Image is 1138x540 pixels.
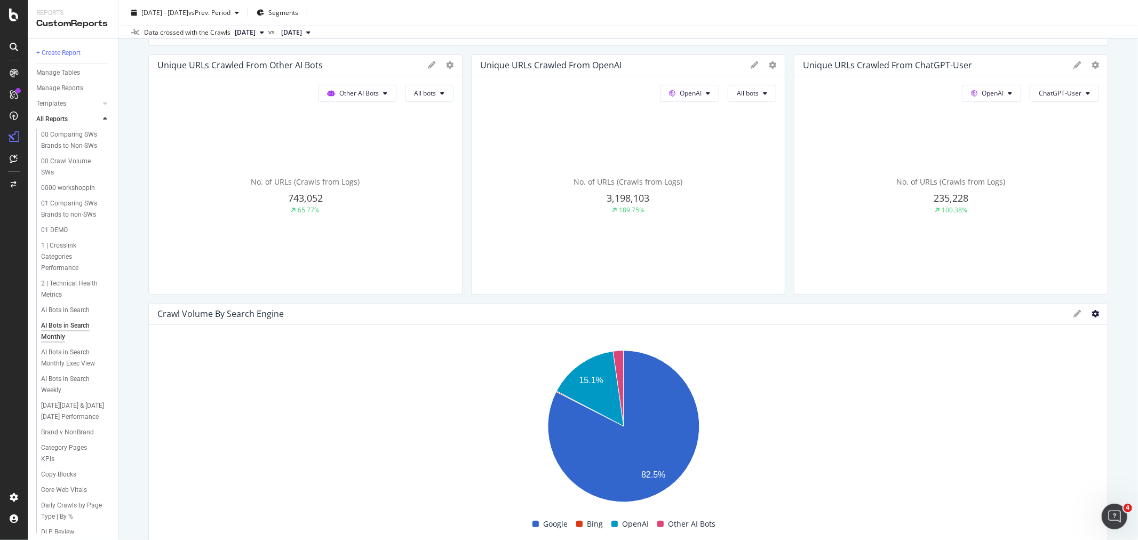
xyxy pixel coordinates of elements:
[405,85,453,102] button: All bots
[41,500,104,522] div: Daily Crawls by Page Type | By %
[41,278,110,300] a: 2 | Technical Health Metrics
[1102,504,1127,529] iframe: Intercom live chat
[41,225,110,236] a: 01 DEMO
[281,28,302,37] span: 2025 Jul. 30th
[41,240,104,274] div: 1 | Crosslink Categories Performance
[268,27,277,37] span: vs
[251,177,360,187] span: No. of URLs (Crawls from Logs)
[1039,89,1081,98] span: ChatGPT-User
[41,400,110,423] a: [DATE][DATE] & [DATE][DATE] Performance
[607,192,650,204] span: 3,198,103
[36,83,83,94] div: Manage Reports
[339,89,379,98] span: Other AI Bots
[252,4,303,21] button: Segments
[41,347,104,369] div: AI Bots in Search Monthly Exec View
[288,192,323,204] span: 743,052
[235,28,256,37] span: 2025 Aug. 27th
[1124,504,1132,512] span: 4
[41,347,110,369] a: AI Bots in Search Monthly Exec View
[471,54,785,295] div: Unique URLs Crawled from OpenAIOpenAIAll botsNo. of URLs (Crawls from Logs)3,198,103189.75%
[36,114,100,125] a: All Reports
[41,182,95,194] div: 0000 workshoppin
[794,54,1108,295] div: Unique URLs Crawled from ChatGPT-UserOpenAIChatGPT-UserNo. of URLs (Crawls from Logs)235,228100.38%
[188,8,230,17] span: vs Prev. Period
[36,83,110,94] a: Manage Reports
[543,518,568,530] span: Google
[41,374,101,396] div: AI Bots in Search Weekly
[41,225,68,236] div: 01 DEMO
[41,527,74,538] div: DLP Review
[574,177,683,187] span: No. of URLs (Crawls from Logs)
[36,98,66,109] div: Templates
[897,177,1006,187] span: No. of URLs (Crawls from Logs)
[803,60,972,70] div: Unique URLs Crawled from ChatGPT-User
[318,85,396,102] button: Other AI Bots
[41,500,110,522] a: Daily Crawls by Page Type | By %
[41,320,110,343] a: AI Bots in Search Monthly
[41,527,110,538] a: DLP Review
[36,67,80,78] div: Manage Tables
[41,129,105,152] div: 00 Comparing SWs Brands to Non-SWs
[36,18,109,30] div: CustomReports
[41,129,110,152] a: 00 Comparing SWs Brands to Non-SWs
[579,376,603,385] text: 15.1%
[680,89,702,98] span: OpenAI
[36,67,110,78] a: Manage Tables
[41,198,105,220] div: 01 Comparing SWs Brands to non-SWs
[668,518,715,530] span: Other AI Bots
[982,89,1004,98] span: OpenAI
[144,28,230,37] div: Data crossed with the Crawls
[277,26,315,39] button: [DATE]
[41,469,76,480] div: Copy Blocks
[41,427,110,438] a: Brand v NonBrand
[41,305,90,316] div: AI Bots in Search
[41,469,110,480] a: Copy Blocks
[41,320,102,343] div: AI Bots in Search Monthly
[127,4,243,21] button: [DATE] - [DATE]vsPrev. Period
[41,305,110,316] a: AI Bots in Search
[942,205,967,215] div: 100.38%
[157,60,323,70] div: Unique URLs Crawled from Other AI Bots
[41,485,110,496] a: Core Web Vitals
[36,9,109,18] div: Reports
[41,182,110,194] a: 0000 workshoppin
[157,308,284,319] div: Crawl Volume By Search Engine
[728,85,776,102] button: All bots
[157,345,1090,514] svg: A chart.
[36,114,68,125] div: All Reports
[268,8,298,17] span: Segments
[41,374,110,396] a: AI Bots in Search Weekly
[41,156,110,178] a: 00 Crawl Volume SWs
[41,156,100,178] div: 00 Crawl Volume SWs
[480,60,622,70] div: Unique URLs Crawled from OpenAI
[36,98,100,109] a: Templates
[36,47,110,59] a: + Create Report
[619,205,644,215] div: 189.75%
[737,89,759,98] span: All bots
[41,442,100,465] div: Category Pages KPIs
[622,518,649,530] span: OpenAI
[298,205,320,215] div: 65.77%
[660,85,719,102] button: OpenAI
[41,198,110,220] a: 01 Comparing SWs Brands to non-SWs
[36,47,81,59] div: + Create Report
[41,400,105,423] div: Black Friday & Cyber Monday Performance
[148,54,463,295] div: Unique URLs Crawled from Other AI BotsOther AI BotsAll botsNo. of URLs (Crawls from Logs)743,0526...
[934,192,968,204] span: 235,228
[587,518,603,530] span: Bing
[641,471,665,480] text: 82.5%
[41,240,110,274] a: 1 | Crosslink Categories Performance
[41,442,110,465] a: Category Pages KPIs
[962,85,1021,102] button: OpenAI
[1030,85,1099,102] button: ChatGPT-User
[41,278,102,300] div: 2 | Technical Health Metrics
[41,427,94,438] div: Brand v NonBrand
[230,26,268,39] button: [DATE]
[41,485,87,496] div: Core Web Vitals
[414,89,436,98] span: All bots
[141,8,188,17] span: [DATE] - [DATE]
